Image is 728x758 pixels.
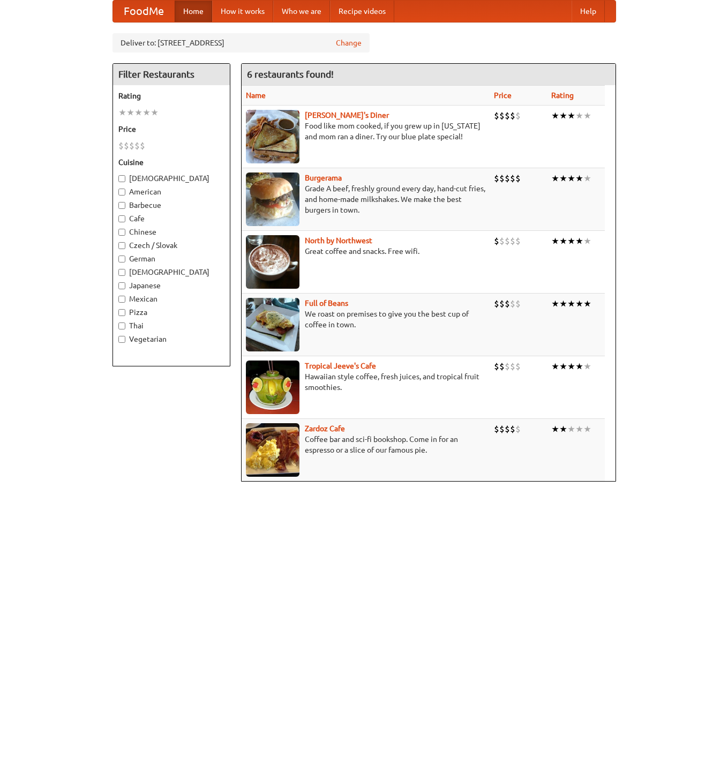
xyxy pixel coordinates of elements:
[112,33,370,52] div: Deliver to: [STREET_ADDRESS]
[134,107,142,118] li: ★
[510,361,515,372] li: $
[118,307,224,318] label: Pizza
[118,140,124,152] li: $
[273,1,330,22] a: Who we are
[583,172,591,184] li: ★
[567,361,575,372] li: ★
[515,110,521,122] li: $
[118,280,224,291] label: Japanese
[140,140,145,152] li: $
[212,1,273,22] a: How it works
[559,110,567,122] li: ★
[575,298,583,310] li: ★
[567,298,575,310] li: ★
[505,298,510,310] li: $
[505,110,510,122] li: $
[559,298,567,310] li: ★
[510,110,515,122] li: $
[499,423,505,435] li: $
[583,235,591,247] li: ★
[551,172,559,184] li: ★
[118,242,125,249] input: Czech / Slovak
[118,189,125,196] input: American
[505,423,510,435] li: $
[494,361,499,372] li: $
[559,235,567,247] li: ★
[142,107,151,118] li: ★
[515,235,521,247] li: $
[126,107,134,118] li: ★
[118,256,125,262] input: German
[330,1,394,22] a: Recipe videos
[118,322,125,329] input: Thai
[559,172,567,184] li: ★
[305,236,372,245] a: North by Northwest
[118,282,125,289] input: Japanese
[551,423,559,435] li: ★
[246,235,299,289] img: north.jpg
[567,235,575,247] li: ★
[515,423,521,435] li: $
[499,235,505,247] li: $
[118,320,224,331] label: Thai
[575,172,583,184] li: ★
[246,298,299,351] img: beans.jpg
[494,110,499,122] li: $
[118,202,125,209] input: Barbecue
[118,267,224,277] label: [DEMOGRAPHIC_DATA]
[118,186,224,197] label: American
[305,362,376,370] a: Tropical Jeeve's Cafe
[118,240,224,251] label: Czech / Slovak
[551,110,559,122] li: ★
[246,246,485,257] p: Great coffee and snacks. Free wifi.
[505,361,510,372] li: $
[583,423,591,435] li: ★
[551,91,574,100] a: Rating
[118,124,224,134] h5: Price
[515,298,521,310] li: $
[246,121,485,142] p: Food like mom cooked, if you grew up in [US_STATE] and mom ran a diner. Try our blue plate special!
[499,361,505,372] li: $
[494,235,499,247] li: $
[246,371,485,393] p: Hawaiian style coffee, fresh juices, and tropical fruit smoothies.
[118,336,125,343] input: Vegetarian
[494,91,512,100] a: Price
[246,110,299,163] img: sallys.jpg
[551,235,559,247] li: ★
[551,361,559,372] li: ★
[575,361,583,372] li: ★
[575,235,583,247] li: ★
[124,140,129,152] li: $
[515,361,521,372] li: $
[305,111,389,119] a: [PERSON_NAME]'s Diner
[247,69,334,79] ng-pluralize: 6 restaurants found!
[118,107,126,118] li: ★
[510,423,515,435] li: $
[583,361,591,372] li: ★
[510,235,515,247] li: $
[118,309,125,316] input: Pizza
[499,110,505,122] li: $
[515,172,521,184] li: $
[118,215,125,222] input: Cafe
[583,298,591,310] li: ★
[567,172,575,184] li: ★
[567,110,575,122] li: ★
[305,174,342,182] a: Burgerama
[118,91,224,101] h5: Rating
[305,424,345,433] a: Zardoz Cafe
[118,294,224,304] label: Mexican
[510,298,515,310] li: $
[118,229,125,236] input: Chinese
[129,140,134,152] li: $
[246,91,266,100] a: Name
[505,235,510,247] li: $
[151,107,159,118] li: ★
[118,175,125,182] input: [DEMOGRAPHIC_DATA]
[494,298,499,310] li: $
[118,213,224,224] label: Cafe
[246,309,485,330] p: We roast on premises to give you the best cup of coffee in town.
